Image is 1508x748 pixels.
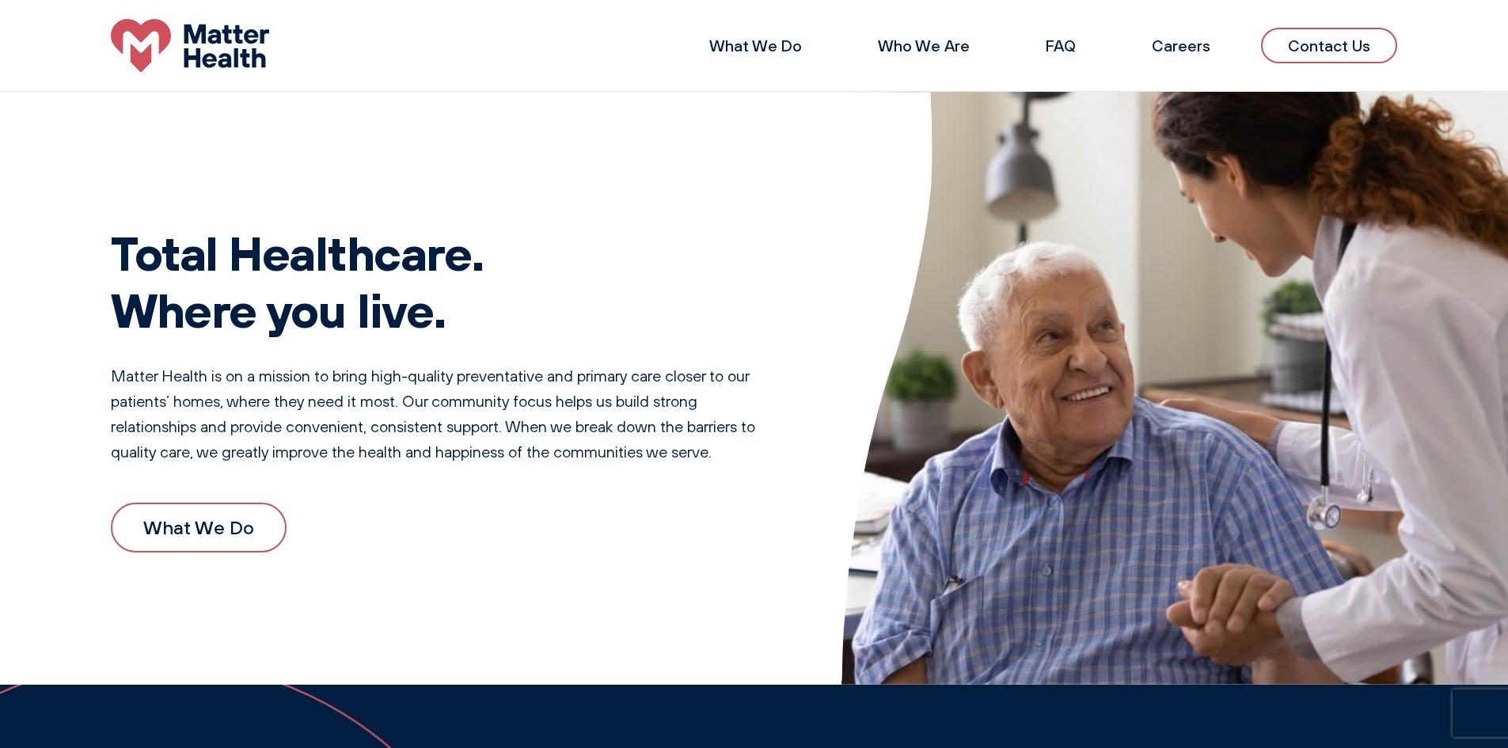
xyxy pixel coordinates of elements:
a: FAQ [1046,36,1076,55]
a: What We Do [709,36,802,55]
a: Careers [1152,36,1210,55]
p: Matter Health is on a mission to bring high-quality preventative and primary care closer to our p... [111,363,778,465]
a: Contact Us [1261,28,1397,63]
h1: Total Healthcare. Where you live. [111,224,778,338]
a: What We Do [111,503,287,552]
a: Who We Are [878,36,970,55]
